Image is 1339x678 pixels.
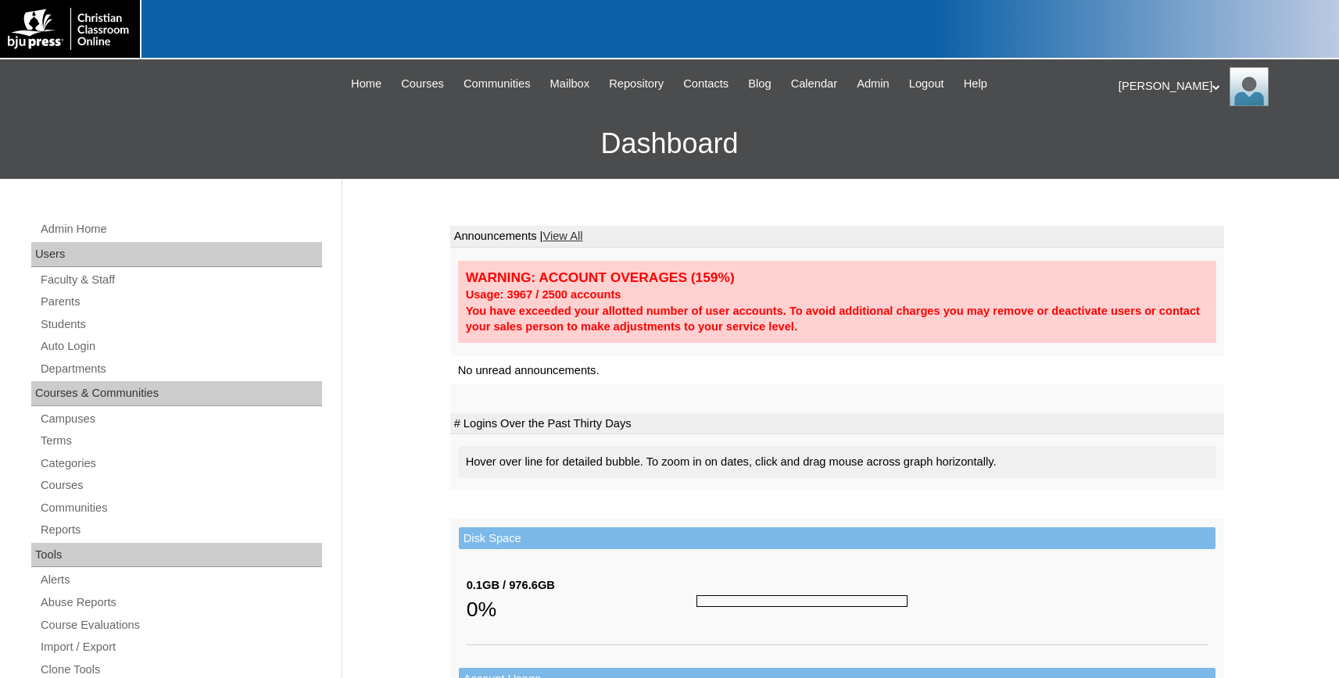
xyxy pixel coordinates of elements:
[459,527,1215,550] td: Disk Space
[909,75,944,93] span: Logout
[39,337,322,356] a: Auto Login
[550,75,590,93] span: Mailbox
[39,315,322,334] a: Students
[8,109,1331,179] h3: Dashboard
[901,75,952,93] a: Logout
[31,543,322,568] div: Tools
[39,520,322,540] a: Reports
[39,637,322,657] a: Import / Export
[956,75,995,93] a: Help
[683,75,729,93] span: Contacts
[450,413,1224,435] td: # Logins Over the Past Thirty Days
[609,75,664,93] span: Repository
[466,269,1208,287] div: WARNING: ACCOUNT OVERAGES (159%)
[39,616,322,635] a: Course Evaluations
[1119,67,1323,106] div: [PERSON_NAME]
[39,476,322,495] a: Courses
[791,75,837,93] span: Calendar
[675,75,736,93] a: Contacts
[464,75,531,93] span: Communities
[748,75,771,93] span: Blog
[351,75,381,93] span: Home
[456,75,539,93] a: Communities
[39,219,322,239] a: Admin Home
[740,75,779,93] a: Blog
[8,8,132,50] img: logo-white.png
[31,381,322,406] div: Courses & Communities
[601,75,671,93] a: Repository
[31,242,322,267] div: Users
[450,226,1224,248] td: Announcements |
[39,359,322,379] a: Departments
[393,75,452,93] a: Courses
[39,431,322,451] a: Terms
[466,303,1208,335] div: You have exceeded your allotted number of user accounts. To avoid additional charges you may remo...
[857,75,890,93] span: Admin
[542,75,598,93] a: Mailbox
[343,75,389,93] a: Home
[401,75,444,93] span: Courses
[39,409,322,429] a: Campuses
[1230,67,1269,106] img: Karen Lawton
[39,593,322,612] a: Abuse Reports
[39,454,322,473] a: Categories
[39,498,322,518] a: Communities
[450,356,1224,385] td: No unread announcements.
[466,288,621,301] strong: Usage: 3967 / 2500 accounts
[542,230,582,242] a: View All
[458,446,1216,478] div: Hover over line for detailed bubble. To zoom in on dates, click and drag mouse across graph horiz...
[39,270,322,290] a: Faculty & Staff
[964,75,987,93] span: Help
[39,570,322,590] a: Alerts
[467,594,696,625] div: 0%
[849,75,897,93] a: Admin
[783,75,845,93] a: Calendar
[467,577,696,594] div: 0.1GB / 976.6GB
[39,292,322,312] a: Parents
